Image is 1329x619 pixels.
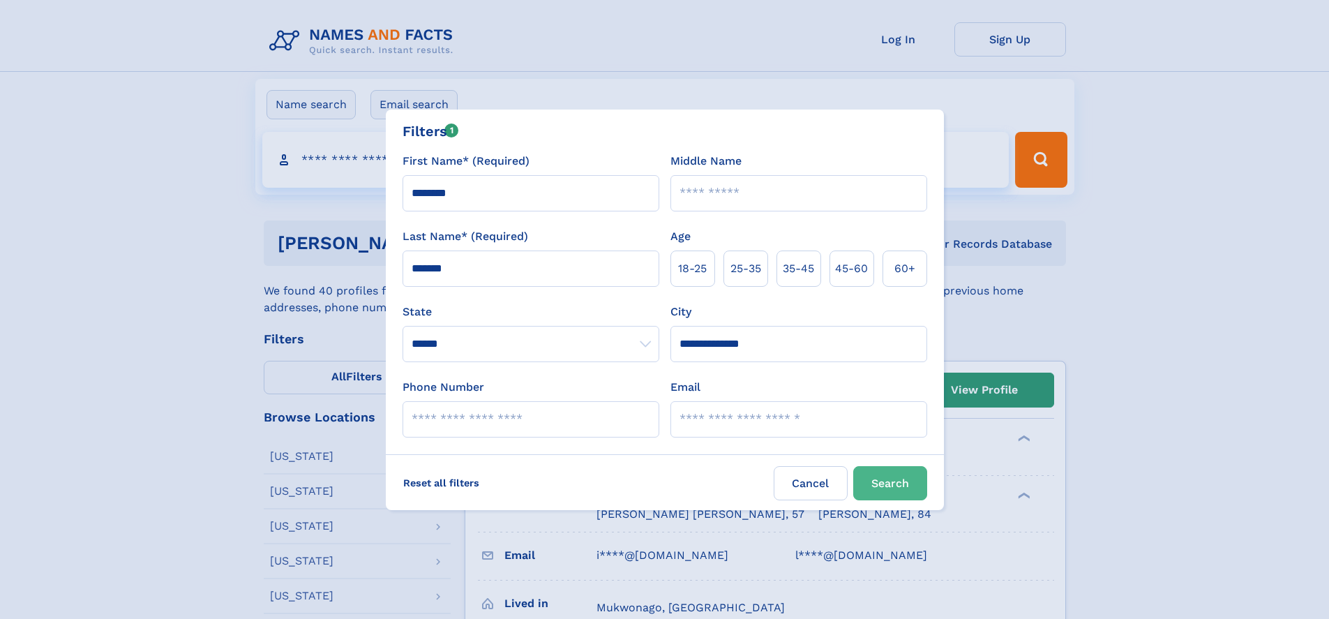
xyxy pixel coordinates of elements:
[403,153,530,170] label: First Name* (Required)
[730,260,761,277] span: 25‑35
[774,466,848,500] label: Cancel
[403,379,484,396] label: Phone Number
[835,260,868,277] span: 45‑60
[403,228,528,245] label: Last Name* (Required)
[403,121,459,142] div: Filters
[670,304,691,320] label: City
[783,260,814,277] span: 35‑45
[403,304,659,320] label: State
[894,260,915,277] span: 60+
[670,379,700,396] label: Email
[853,466,927,500] button: Search
[678,260,707,277] span: 18‑25
[670,228,691,245] label: Age
[394,466,488,500] label: Reset all filters
[670,153,742,170] label: Middle Name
